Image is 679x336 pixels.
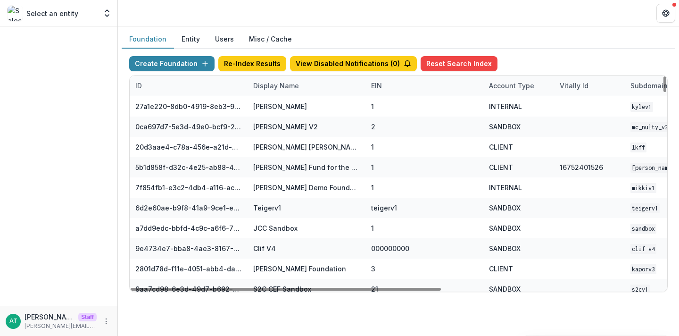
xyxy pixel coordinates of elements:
[560,162,603,172] div: 16752401526
[371,142,374,152] div: 1
[483,81,540,91] div: Account Type
[253,183,360,193] div: [PERSON_NAME] Demo Foundation
[253,101,307,111] div: [PERSON_NAME]
[8,6,23,21] img: Select an entity
[489,101,522,111] div: INTERNAL
[9,318,17,324] div: Anna Test
[489,223,521,233] div: SANDBOX
[489,142,513,152] div: CLIENT
[253,244,276,253] div: Clif V4
[253,122,318,132] div: [PERSON_NAME] V2
[630,122,670,132] code: mc_nulty_v2
[489,244,521,253] div: SANDBOX
[371,223,374,233] div: 1
[630,143,646,152] code: lkff
[253,162,360,172] div: [PERSON_NAME] Fund for the Blind
[630,203,660,213] code: teigerv1
[421,56,497,71] button: Reset Search Index
[483,76,554,96] div: Account Type
[625,81,673,91] div: Subdomain
[489,183,522,193] div: INTERNAL
[130,76,248,96] div: ID
[253,223,298,233] div: JCC Sandbox
[630,102,653,112] code: kylev1
[135,244,242,253] div: 9e4734e7-bba8-4ae3-8167-95d86cec7b4b
[100,4,114,23] button: Open entity switcher
[489,284,521,294] div: SANDBOX
[174,30,207,49] button: Entity
[248,76,365,96] div: Display Name
[135,142,242,152] div: 20d3aae4-c78a-456e-a21d-91c97a6a725f
[122,30,174,49] button: Foundation
[630,163,676,173] code: [PERSON_NAME]
[489,203,521,213] div: SANDBOX
[554,81,594,91] div: Vitally Id
[248,81,305,91] div: Display Name
[135,101,242,111] div: 27a1e220-8db0-4919-8eb3-9f29ee33f7b0
[129,56,215,71] button: Create Foundation
[371,122,375,132] div: 2
[365,76,483,96] div: EIN
[130,81,148,91] div: ID
[241,30,299,49] button: Misc / Cache
[100,316,112,327] button: More
[135,183,242,193] div: 7f854fb1-e3c2-4db4-a116-aca576521abc
[371,284,378,294] div: 21
[630,244,656,254] code: Clif V4
[489,162,513,172] div: CLIENT
[489,264,513,274] div: CLIENT
[135,162,242,172] div: 5b1d858f-d32c-4e25-ab88-434536713791
[135,284,242,294] div: 9aa7cd98-6e3d-49d7-b692-3e5f3d1facd4
[554,76,625,96] div: Vitally Id
[26,8,78,18] p: Select an entity
[207,30,241,49] button: Users
[371,203,397,213] div: teigerv1
[371,101,374,111] div: 1
[371,183,374,193] div: 1
[253,284,311,294] div: S2C CEF Sandbox
[253,203,281,213] div: Teigerv1
[630,285,650,294] code: s2cv1
[489,122,521,132] div: SANDBOX
[25,312,75,322] p: [PERSON_NAME]
[630,264,656,274] code: kaporv3
[371,244,409,253] div: 000000000
[630,183,656,193] code: mikkiv1
[78,313,97,321] p: Staff
[135,122,242,132] div: 0ca697d7-5e3d-49e0-bcf9-217f69e92d71
[656,4,675,23] button: Get Help
[135,223,242,233] div: a7dd9edc-bbfd-4c9c-a6f6-76d0743bf1cd
[135,264,242,274] div: 2801d78d-f11e-4051-abb4-dab00da98882
[25,322,97,330] p: [PERSON_NAME][EMAIL_ADDRESS][DOMAIN_NAME]
[371,264,375,274] div: 3
[218,56,286,71] button: Re-Index Results
[253,264,346,274] div: [PERSON_NAME] Foundation
[371,162,374,172] div: 1
[365,81,388,91] div: EIN
[135,203,242,213] div: 6d2e60ae-b9f8-41a9-9ce1-e608d0f20ec5
[253,142,360,152] div: [PERSON_NAME] [PERSON_NAME] Family Foundation
[630,224,656,234] code: sandbox
[290,56,417,71] button: View Disabled Notifications (0)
